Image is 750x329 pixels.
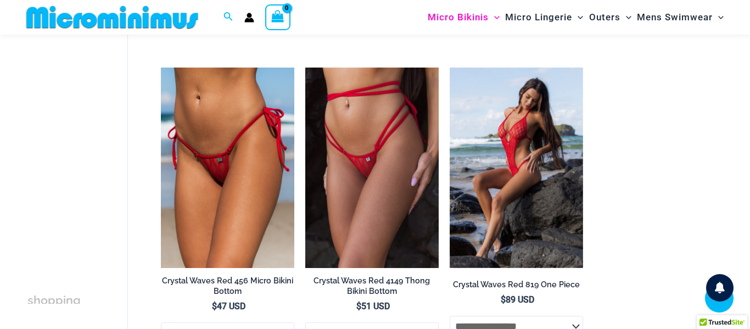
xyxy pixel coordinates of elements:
a: Search icon link [223,10,233,24]
img: Crystal Waves 4149 Thong 01 [305,68,439,268]
img: Crystal Waves Red 819 One Piece 04 [450,68,583,268]
a: Mens SwimwearMenu ToggleMenu Toggle [634,3,726,31]
img: Crystal Waves 456 Bottom 02 [161,68,294,268]
span: $ [356,301,361,311]
span: $ [501,294,506,305]
a: OutersMenu ToggleMenu Toggle [586,3,634,31]
a: Account icon link [244,13,254,23]
span: Menu Toggle [489,3,500,31]
a: Crystal Waves Red 4149 Thong Bikini Bottom [305,276,439,300]
a: Crystal Waves 456 Bottom 02Crystal Waves 456 Bottom 01Crystal Waves 456 Bottom 01 [161,68,294,268]
bdi: 89 USD [501,294,534,305]
a: Micro LingerieMenu ToggleMenu Toggle [502,3,586,31]
span: Outers [589,3,620,31]
a: Micro BikinisMenu ToggleMenu Toggle [425,3,502,31]
a: View Shopping Cart, empty [265,4,290,30]
h2: Crystal Waves Red 819 One Piece [450,280,583,290]
img: MM SHOP LOGO FLAT [22,5,203,30]
bdi: 47 USD [212,301,245,311]
span: shopping [27,293,81,307]
span: Menu Toggle [572,3,583,31]
a: Crystal Waves Red 456 Micro Bikini Bottom [161,276,294,300]
a: Crystal Waves Red 819 One Piece [450,280,583,294]
h2: Crystal Waves Red 456 Micro Bikini Bottom [161,276,294,296]
span: Mens Swimwear [637,3,713,31]
bdi: 51 USD [356,301,390,311]
span: Micro Bikinis [428,3,489,31]
a: Crystal Waves Red 819 One Piece 04Crystal Waves Red 819 One Piece 03Crystal Waves Red 819 One Pie... [450,68,583,268]
span: Menu Toggle [713,3,724,31]
h2: Crystal Waves Red 4149 Thong Bikini Bottom [305,276,439,296]
span: $ [212,301,217,311]
nav: Site Navigation [423,2,728,33]
a: Crystal Waves 4149 Thong 01Crystal Waves 305 Tri Top 4149 Thong 01Crystal Waves 305 Tri Top 4149 ... [305,68,439,268]
span: Micro Lingerie [505,3,572,31]
span: Menu Toggle [620,3,631,31]
iframe: TrustedSite Certified [27,37,126,256]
